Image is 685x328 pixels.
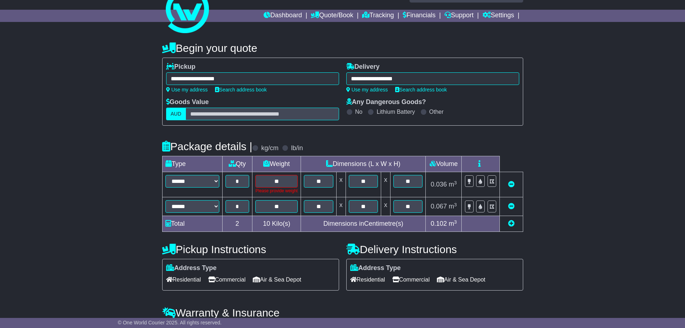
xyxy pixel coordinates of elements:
td: x [381,197,391,216]
td: x [336,197,346,216]
td: Total [162,216,222,232]
a: Financials [403,10,435,22]
span: Commercial [392,274,430,285]
sup: 3 [454,219,457,225]
h4: Package details | [162,140,252,152]
label: Delivery [346,63,380,71]
h4: Begin your quote [162,42,523,54]
label: kg/cm [261,144,278,152]
td: x [336,172,346,197]
label: lb/in [291,144,303,152]
td: Kilo(s) [252,216,301,232]
span: © One World Courier 2025. All rights reserved. [118,320,222,325]
label: Address Type [350,264,401,272]
a: Use my address [346,87,388,93]
td: Qty [222,156,252,172]
a: Remove this item [508,181,515,188]
td: Dimensions (L x W x H) [301,156,426,172]
a: Add new item [508,220,515,227]
h4: Delivery Instructions [346,243,523,255]
a: Support [444,10,474,22]
span: 0.067 [431,203,447,210]
h4: Warranty & Insurance [162,307,523,319]
label: AUD [166,108,186,120]
label: Goods Value [166,98,209,106]
label: No [355,108,362,115]
h4: Pickup Instructions [162,243,339,255]
sup: 3 [454,180,457,185]
span: 10 [263,220,270,227]
td: Dimensions in Centimetre(s) [301,216,426,232]
span: m [449,220,457,227]
a: Use my address [166,87,208,93]
a: Search address book [395,87,447,93]
span: Commercial [208,274,246,285]
td: Weight [252,156,301,172]
a: Dashboard [264,10,302,22]
span: Air & Sea Depot [253,274,301,285]
span: Residential [350,274,385,285]
td: Type [162,156,222,172]
a: Search address book [215,87,267,93]
a: Tracking [362,10,394,22]
td: x [381,172,391,197]
span: m [449,203,457,210]
label: Any Dangerous Goods? [346,98,426,106]
div: Please provide weight [255,188,298,194]
label: Other [429,108,444,115]
span: 0.036 [431,181,447,188]
sup: 3 [454,202,457,207]
a: Settings [483,10,514,22]
label: Address Type [166,264,217,272]
span: Residential [166,274,201,285]
td: 2 [222,216,252,232]
span: m [449,181,457,188]
span: Air & Sea Depot [437,274,485,285]
td: Volume [426,156,462,172]
label: Lithium Battery [376,108,415,115]
a: Remove this item [508,203,515,210]
a: Quote/Book [311,10,353,22]
span: 0.102 [431,220,447,227]
label: Pickup [166,63,196,71]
